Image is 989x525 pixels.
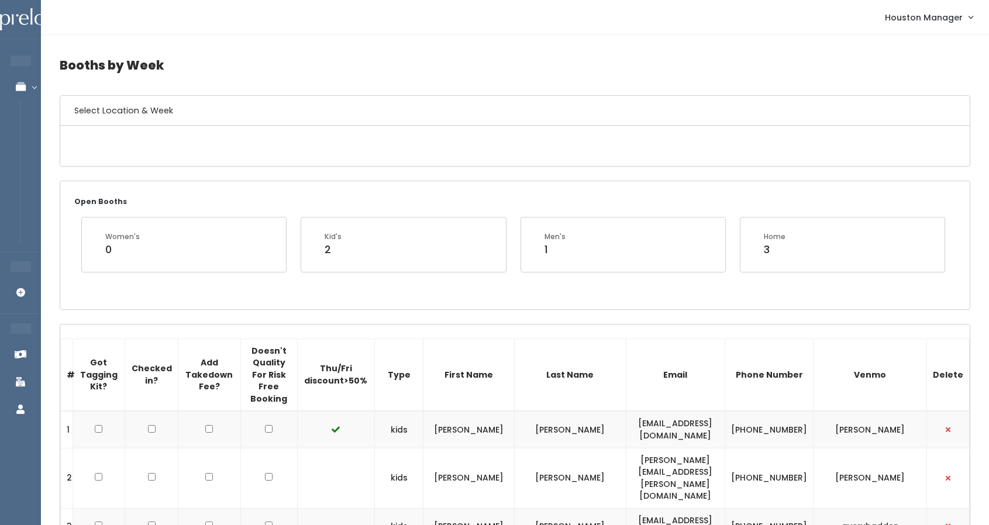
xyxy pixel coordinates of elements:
div: 0 [105,242,140,257]
th: Add Takedown Fee? [178,339,240,411]
td: [PERSON_NAME] [514,411,626,448]
th: Last Name [514,339,626,411]
td: [EMAIL_ADDRESS][DOMAIN_NAME] [626,411,725,448]
th: Doesn't Quality For Risk Free Booking [240,339,297,411]
td: 2 [61,448,73,508]
small: Open Booths [74,196,127,206]
th: First Name [423,339,514,411]
td: [PERSON_NAME][EMAIL_ADDRESS][PERSON_NAME][DOMAIN_NAME] [626,448,725,508]
th: # [61,339,73,411]
span: Houston Manager [885,11,963,24]
div: 3 [764,242,785,257]
th: Got Tagging Kit? [73,339,125,411]
div: Home [764,232,785,242]
th: Phone Number [725,339,814,411]
td: [PERSON_NAME] [514,448,626,508]
h4: Booths by Week [60,49,970,81]
div: Women's [105,232,140,242]
div: 1 [545,242,566,257]
td: [PERSON_NAME] [814,411,927,448]
th: Checked in? [125,339,178,411]
th: Delete [926,339,969,411]
th: Email [626,339,725,411]
td: kids [375,411,423,448]
td: [PERSON_NAME] [814,448,927,508]
h6: Select Location & Week [60,96,970,126]
td: kids [375,448,423,508]
td: [PHONE_NUMBER] [725,411,814,448]
td: [PERSON_NAME] [423,411,514,448]
div: Kid's [325,232,342,242]
div: Men's [545,232,566,242]
td: [PERSON_NAME] [423,448,514,508]
th: Thu/Fri discount>50% [297,339,374,411]
div: 2 [325,242,342,257]
th: Venmo [814,339,927,411]
th: Type [375,339,423,411]
a: Houston Manager [873,5,984,30]
td: 1 [61,411,73,448]
td: [PHONE_NUMBER] [725,448,814,508]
